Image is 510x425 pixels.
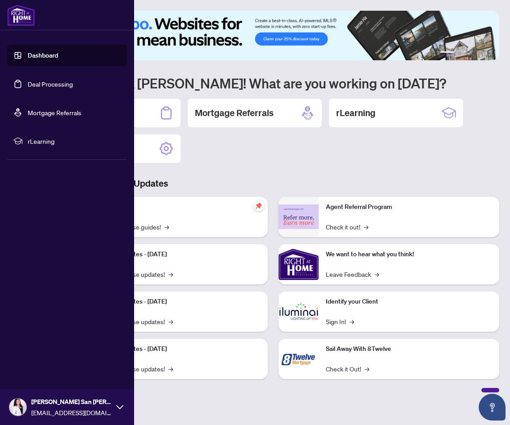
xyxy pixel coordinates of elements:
[326,269,379,279] a: Leave Feedback→
[195,107,274,119] h2: Mortgage Referrals
[28,108,81,117] a: Mortgage Referrals
[31,408,112,417] span: [EMAIL_ADDRESS][DOMAIN_NAME]
[472,51,476,55] button: 4
[364,222,368,232] span: →
[46,75,499,92] h1: Welcome back [PERSON_NAME]! What are you working on [DATE]?
[7,4,35,26] img: logo
[31,397,112,407] span: [PERSON_NAME] San [PERSON_NAME]
[375,269,379,279] span: →
[326,344,493,354] p: Sail Away With 8Twelve
[28,51,58,59] a: Dashboard
[169,317,173,326] span: →
[28,80,73,88] a: Deal Processing
[94,250,261,259] p: Platform Updates - [DATE]
[479,394,506,421] button: Open asap
[46,11,499,60] img: Slide 0
[94,344,261,354] p: Platform Updates - [DATE]
[326,297,493,307] p: Identify your Client
[169,364,173,374] span: →
[350,317,354,326] span: →
[480,51,483,55] button: 5
[326,250,493,259] p: We want to hear what you think!
[336,107,375,119] h2: rLearning
[28,136,121,146] span: rLearning
[46,177,499,190] h3: Brokerage & Industry Updates
[94,202,261,212] p: Self-Help
[278,339,319,379] img: Sail Away With 8Twelve
[94,297,261,307] p: Platform Updates - [DATE]
[164,222,169,232] span: →
[458,51,462,55] button: 2
[326,364,369,374] a: Check it Out!→
[326,222,368,232] a: Check it out!→
[278,244,319,284] img: We want to hear what you think!
[278,204,319,229] img: Agent Referral Program
[278,292,319,332] img: Identify your Client
[465,51,469,55] button: 3
[253,200,264,211] span: pushpin
[326,317,354,326] a: Sign In!→
[440,51,455,55] button: 1
[487,51,490,55] button: 6
[365,364,369,374] span: →
[326,202,493,212] p: Agent Referral Program
[169,269,173,279] span: →
[9,399,26,416] img: Profile Icon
